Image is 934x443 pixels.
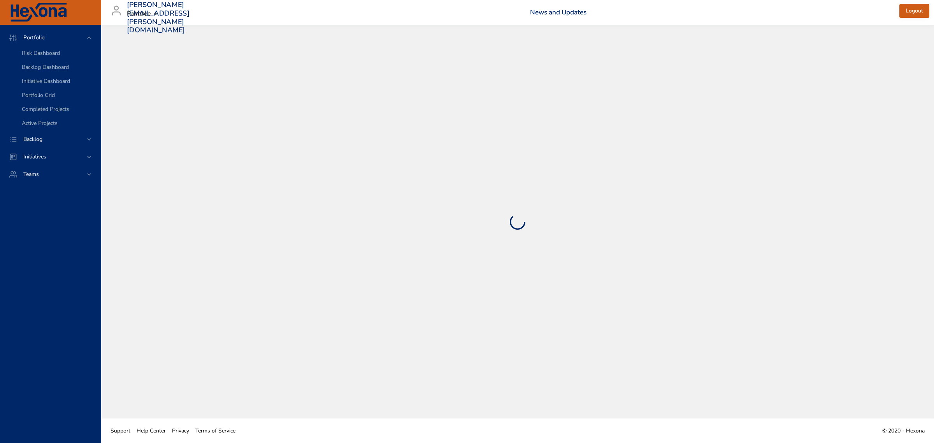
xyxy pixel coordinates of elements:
span: Initiatives [17,153,53,160]
span: Active Projects [22,120,58,127]
span: Logout [906,6,923,16]
a: Help Center [133,422,169,439]
div: Raintree [127,8,160,20]
span: © 2020 - Hexona [882,427,925,434]
span: Completed Projects [22,105,69,113]
span: Backlog Dashboard [22,63,69,71]
a: Terms of Service [192,422,239,439]
span: Help Center [137,427,166,434]
span: Portfolio [17,34,51,41]
a: Support [107,422,133,439]
span: Terms of Service [195,427,235,434]
img: Hexona [9,3,68,22]
span: Risk Dashboard [22,49,60,57]
span: Backlog [17,135,49,143]
span: Support [111,427,130,434]
button: Logout [899,4,929,18]
a: Privacy [169,422,192,439]
span: Privacy [172,427,189,434]
span: Portfolio Grid [22,91,55,99]
span: Teams [17,171,45,178]
a: News and Updates [530,8,586,17]
span: Initiative Dashboard [22,77,70,85]
h3: [PERSON_NAME][EMAIL_ADDRESS][PERSON_NAME][DOMAIN_NAME] [127,1,190,34]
